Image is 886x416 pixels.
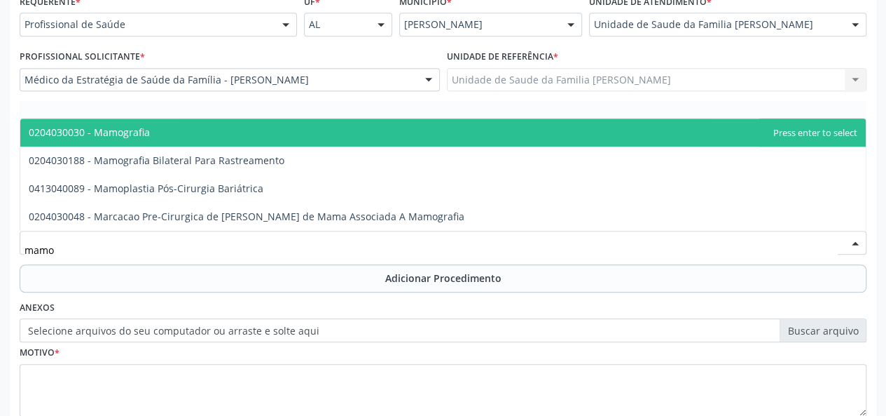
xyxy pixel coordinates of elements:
[25,73,411,87] span: Médico da Estratégia de Saúde da Família - [PERSON_NAME]
[29,210,464,223] span: 0204030048 - Marcacao Pre-Cirurgica de [PERSON_NAME] de Mama Associada A Mamografia
[29,182,263,195] span: 0413040089 - Mamoplastia Pós-Cirurgia Bariátrica
[20,342,60,364] label: Motivo
[594,18,838,32] span: Unidade de Saude da Familia [PERSON_NAME]
[404,18,553,32] span: [PERSON_NAME]
[447,46,558,68] label: Unidade de referência
[20,46,145,68] label: Profissional Solicitante
[20,297,55,319] label: Anexos
[25,236,838,264] input: Buscar por procedimento
[385,271,501,286] span: Adicionar Procedimento
[309,18,363,32] span: AL
[20,264,866,293] button: Adicionar Procedimento
[29,154,284,167] span: 0204030188 - Mamografia Bilateral Para Rastreamento
[25,18,268,32] span: Profissional de Saúde
[29,126,150,139] span: 0204030030 - Mamografia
